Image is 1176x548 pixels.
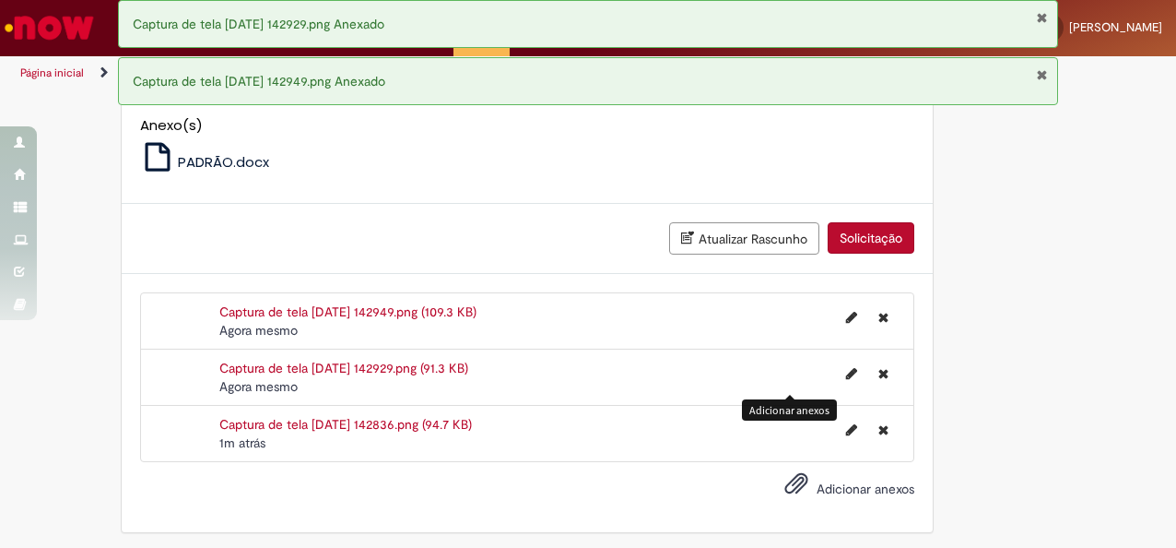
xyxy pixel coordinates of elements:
span: [PERSON_NAME] [1069,19,1162,35]
time: 30/09/2025 14:30:11 [219,378,298,395]
button: Editar nome de arquivo Captura de tela 2025-09-30 142929.png [835,359,868,388]
img: ServiceNow [2,9,97,46]
button: Fechar Notificação [1036,67,1048,82]
button: Adicionar anexos [780,467,813,509]
a: Página inicial [20,66,84,80]
a: Captura de tela [DATE] 142949.png (109.3 KB) [219,304,476,320]
span: 1m atrás [219,435,265,451]
div: Adicionar anexos [742,399,837,421]
span: Agora mesmo [219,378,298,395]
button: Solicitação [828,222,914,254]
h5: Anexo(s) [140,118,914,134]
span: Captura de tela [DATE] 142949.png Anexado [133,73,385,89]
button: Fechar Notificação [1036,10,1048,25]
span: Agora mesmo [219,322,298,339]
time: 30/09/2025 14:29:11 [219,435,265,451]
time: 30/09/2025 14:30:16 [219,322,298,339]
button: Excluir Captura de tela 2025-09-30 142836.png [867,415,900,445]
button: Editar nome de arquivo Captura de tela 2025-09-30 142949.png [835,303,868,332]
button: Editar nome de arquivo Captura de tela 2025-09-30 142836.png [835,415,868,445]
span: Adicionar anexos [817,481,914,497]
button: Excluir Captura de tela 2025-09-30 142929.png [867,359,900,388]
button: Atualizar Rascunho [669,222,819,255]
span: PADRÃO.docx [178,152,269,172]
ul: Trilhas de página [14,56,770,90]
a: Captura de tela [DATE] 142929.png (91.3 KB) [219,360,468,376]
a: Captura de tela [DATE] 142836.png (94.7 KB) [219,416,472,433]
a: PADRÃO.docx [140,152,270,172]
span: Captura de tela [DATE] 142929.png Anexado [133,16,384,32]
button: Excluir Captura de tela 2025-09-30 142949.png [867,303,900,332]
